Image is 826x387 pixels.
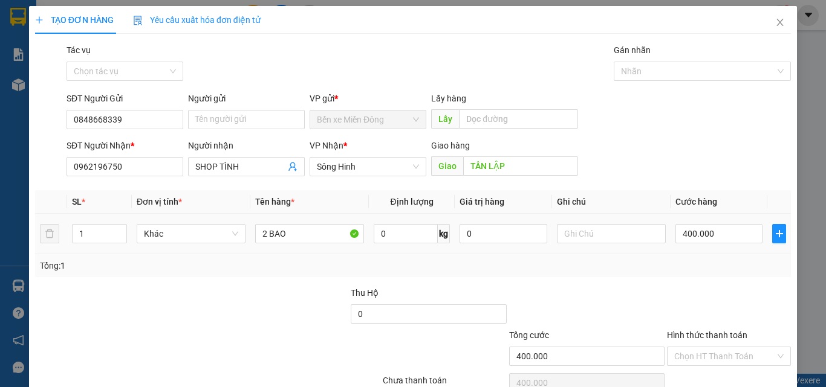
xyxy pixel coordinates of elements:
span: TẠO ĐƠN HÀNG [35,15,114,25]
span: Cước hàng [675,197,717,206]
span: Thu Hộ [351,288,379,298]
span: SL [72,197,82,206]
button: Close [763,6,797,40]
div: VP gửi [310,92,426,105]
input: VD: Bàn, Ghế [255,224,364,243]
span: Giá trị hàng [460,197,504,206]
span: Giao hàng [431,141,470,150]
span: Yêu cầu xuất hóa đơn điện tử [133,15,261,25]
label: Tác vụ [67,45,91,55]
div: SĐT Người Gửi [67,92,183,105]
input: Ghi Chú [557,224,666,243]
span: Định lượng [390,197,433,206]
input: 0 [460,224,547,243]
span: Bến xe Miền Đông [317,110,419,129]
span: plus [35,16,44,24]
div: SĐT Người Nhận [67,139,183,152]
div: Tổng: 1 [40,259,320,272]
div: Người gửi [188,92,305,105]
input: Dọc đường [459,109,578,129]
span: kg [438,224,450,243]
span: Sông Hinh [317,158,419,176]
span: Tổng cước [509,330,549,340]
span: Lấy hàng [431,94,466,103]
span: VP Nhận [310,141,343,150]
img: icon [133,16,143,25]
span: Lấy [431,109,459,129]
th: Ghi chú [552,190,671,214]
span: Tên hàng [255,197,294,206]
div: Người nhận [188,139,305,152]
input: Dọc đường [463,156,578,176]
span: close [775,18,785,27]
span: Giao [431,156,463,176]
button: delete [40,224,59,243]
span: user-add [288,162,298,171]
label: Hình thức thanh toán [667,330,747,340]
span: plus [773,229,785,238]
button: plus [772,224,786,243]
span: Khác [144,225,238,243]
span: Đơn vị tính [137,197,182,206]
label: Gán nhãn [614,45,651,55]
